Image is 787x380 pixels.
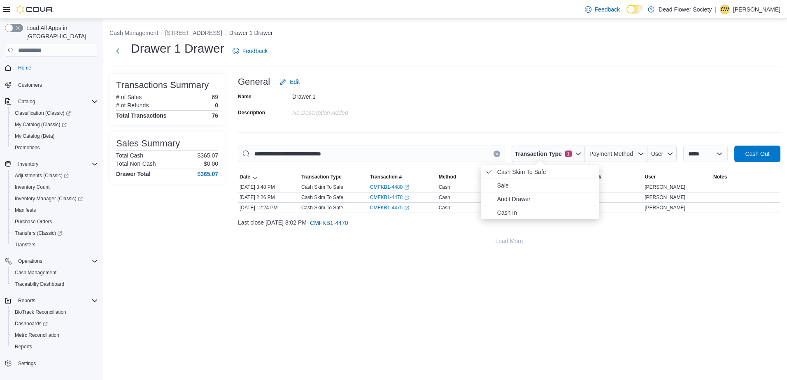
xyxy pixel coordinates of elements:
h6: Total Cash [116,152,143,159]
a: Purchase Orders [12,217,56,227]
span: Transaction Type [515,150,562,158]
p: | [715,5,717,14]
span: Traceabilty Dashboard [15,281,64,287]
span: Cash [439,204,450,211]
p: Cash Skim To Safe [301,194,343,201]
span: Traceabilty Dashboard [12,279,98,289]
span: Date [240,174,250,180]
label: Name [238,93,251,100]
span: Inventory Manager (Classic) [15,195,83,202]
p: [PERSON_NAME] [733,5,780,14]
a: Settings [15,359,39,368]
span: My Catalog (Classic) [15,121,67,128]
a: Dashboards [12,319,51,329]
span: Reports [15,296,98,306]
span: Dashboards [12,319,98,329]
a: CMFKB1-4480External link [370,184,409,190]
span: Cash In [497,208,594,218]
p: $365.07 [197,152,218,159]
span: Catalog [15,97,98,107]
a: Classification (Classic) [12,108,74,118]
button: Purchase Orders [8,216,101,227]
svg: External link [404,206,409,211]
a: Metrc Reconciliation [12,330,63,340]
button: My Catalog (Beta) [8,130,101,142]
a: CMFKB1-4478External link [370,194,409,201]
button: Transaction Type [300,172,368,182]
button: Transaction # [368,172,437,182]
li: Cash In [481,206,599,219]
a: My Catalog (Classic) [12,120,70,130]
span: Inventory [18,161,38,167]
button: Clear input [494,151,500,157]
a: My Catalog (Classic) [8,119,101,130]
span: CW [721,5,729,14]
button: Home [2,62,101,74]
span: Transaction # [370,174,402,180]
p: Cash Skim To Safe [301,184,343,190]
li: Audit Drawer [481,192,599,206]
span: Audit Drawer [497,194,594,204]
span: Inventory Count [15,184,50,190]
div: $0.00 [574,182,643,192]
span: Manifests [15,207,36,213]
span: Notes [713,174,727,180]
a: Adjustments (Classic) [8,170,101,181]
span: Home [18,65,31,71]
p: Dead Flower Society [659,5,712,14]
a: Adjustments (Classic) [12,171,72,181]
button: Cash Back [574,172,643,182]
span: Edit [290,78,300,86]
span: 1 active filters [565,151,572,157]
span: Reports [18,297,35,304]
span: Cash Out [745,150,769,158]
button: Operations [15,256,46,266]
span: Cash Management [12,268,98,278]
span: Dashboards [15,320,48,327]
span: Promotions [15,144,40,151]
span: Payment Method [589,151,633,157]
h3: Transactions Summary [116,80,209,90]
span: Transfers [15,241,35,248]
a: BioTrack Reconciliation [12,307,70,317]
a: Classification (Classic) [8,107,101,119]
a: Transfers (Classic) [12,228,65,238]
a: Inventory Manager (Classic) [8,193,101,204]
span: Method [439,174,456,180]
button: Edit [277,74,303,90]
span: Cash [439,184,450,190]
a: Transfers (Classic) [8,227,101,239]
span: Feedback [595,5,620,14]
span: Inventory Manager (Classic) [12,194,98,204]
span: [PERSON_NAME] [645,204,685,211]
span: User [645,174,656,180]
span: Classification (Classic) [12,108,98,118]
svg: External link [404,185,409,190]
button: CMFKB1-4470 [307,215,352,231]
span: Sale [497,181,594,190]
span: My Catalog (Classic) [12,120,98,130]
h4: 76 [212,112,218,119]
button: [STREET_ADDRESS] [165,30,222,36]
a: CMFKB1-4475External link [370,204,409,211]
h6: # of Sales [116,94,142,100]
span: My Catalog (Beta) [15,133,55,139]
button: User [643,172,712,182]
span: Metrc Reconciliation [15,332,59,338]
button: Method [437,172,506,182]
span: [PERSON_NAME] [645,184,685,190]
ul: Transaction Type [481,165,599,219]
span: [PERSON_NAME] [645,194,685,201]
a: Feedback [582,1,623,18]
span: Transfers (Classic) [15,230,62,236]
li: Sale [481,179,599,192]
nav: An example of EuiBreadcrumbs [109,29,780,39]
button: User [647,146,677,162]
a: Customers [15,80,45,90]
span: BioTrack Reconciliation [15,309,66,315]
button: Settings [2,357,101,369]
li: Cash Skim To Safe [481,165,599,179]
span: Purchase Orders [12,217,98,227]
a: Feedback [229,43,271,59]
a: Promotions [12,143,43,153]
